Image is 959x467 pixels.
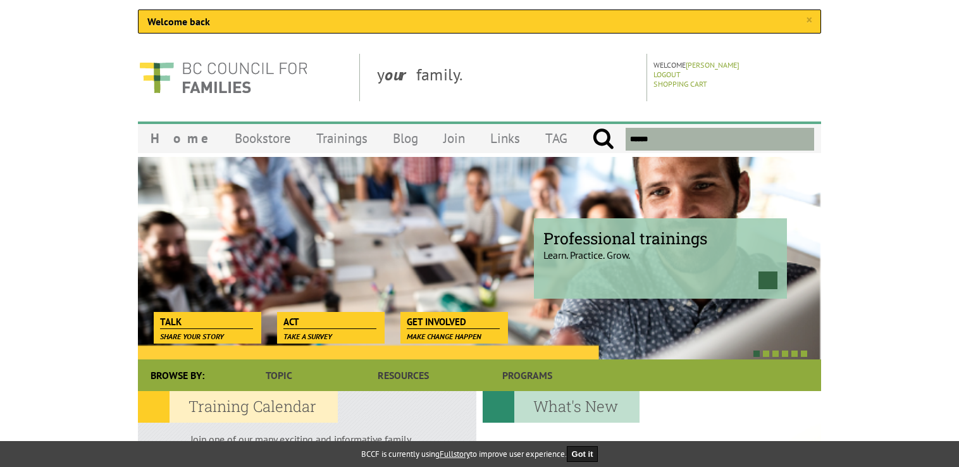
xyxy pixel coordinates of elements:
[138,54,309,101] img: BC Council for FAMILIES
[222,123,304,153] a: Bookstore
[138,123,222,153] a: Home
[304,123,380,153] a: Trainings
[400,312,506,330] a: Get Involved Make change happen
[190,433,424,458] p: Join one of our many exciting and informative family life education programs.
[277,312,383,330] a: Act Take a survey
[217,359,341,391] a: Topic
[653,79,707,89] a: Shopping Cart
[543,228,777,249] span: Professional trainings
[283,332,332,341] span: Take a survey
[653,70,681,79] a: Logout
[138,391,338,423] h2: Training Calendar
[283,315,376,329] span: Act
[483,391,640,423] h2: What's New
[138,9,821,34] div: Welcome back
[440,449,470,459] a: Fullstory
[567,446,598,462] button: Got it
[154,312,259,330] a: Talk Share your story
[592,128,614,151] input: Submit
[407,315,500,329] span: Get Involved
[478,123,533,153] a: Links
[138,359,217,391] div: Browse By:
[686,60,739,70] a: [PERSON_NAME]
[341,359,465,391] a: Resources
[653,60,817,70] p: Welcome
[160,315,253,329] span: Talk
[543,238,777,261] p: Learn. Practice. Grow.
[160,332,224,341] span: Share your story
[407,332,481,341] span: Make change happen
[367,54,647,101] div: y family.
[385,64,416,85] strong: our
[806,14,812,27] a: ×
[431,123,478,153] a: Join
[533,123,580,153] a: TAG
[466,359,590,391] a: Programs
[380,123,431,153] a: Blog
